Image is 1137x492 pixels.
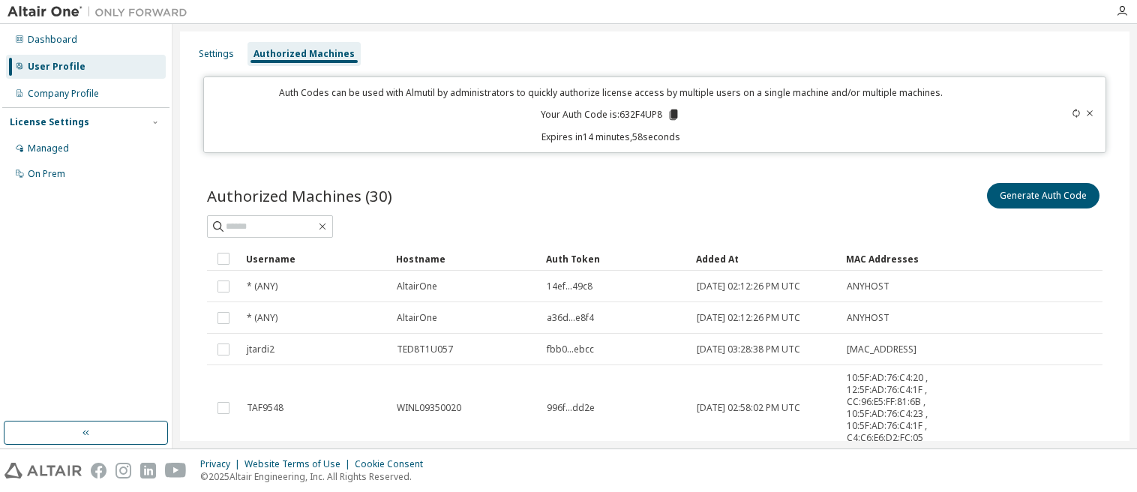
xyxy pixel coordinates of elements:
[28,88,99,100] div: Company Profile
[397,343,453,355] span: TED8T1U057
[199,48,234,60] div: Settings
[547,312,594,324] span: a36d...e8f4
[247,402,283,414] span: TAF9548
[546,247,684,271] div: Auth Token
[253,48,355,60] div: Authorized Machines
[397,402,461,414] span: WINL09350020
[355,458,432,470] div: Cookie Consent
[115,463,131,478] img: instagram.svg
[697,312,800,324] span: [DATE] 02:12:26 PM UTC
[200,470,432,483] p: © 2025 Altair Engineering, Inc. All Rights Reserved.
[10,116,89,128] div: License Settings
[541,108,680,121] p: Your Auth Code is: 632F4UP8
[207,185,392,206] span: Authorized Machines (30)
[28,61,85,73] div: User Profile
[247,312,277,324] span: * (ANY)
[397,312,437,324] span: AltairOne
[547,343,594,355] span: fbb0...ebcc
[696,247,834,271] div: Added At
[697,343,800,355] span: [DATE] 03:28:38 PM UTC
[28,34,77,46] div: Dashboard
[213,130,1009,143] p: Expires in 14 minutes, 58 seconds
[91,463,106,478] img: facebook.svg
[247,343,274,355] span: jtardi2
[847,312,889,324] span: ANYHOST
[987,183,1099,208] button: Generate Auth Code
[847,280,889,292] span: ANYHOST
[547,280,592,292] span: 14ef...49c8
[847,372,937,444] span: 10:5F:AD:76:C4:20 , 12:5F:AD:76:C4:1F , CC:96:E5:FF:81:6B , 10:5F:AD:76:C4:23 , 10:5F:AD:76:C4:1F...
[7,4,195,19] img: Altair One
[165,463,187,478] img: youtube.svg
[213,86,1009,99] p: Auth Codes can be used with Almutil by administrators to quickly authorize license access by mult...
[28,142,69,154] div: Managed
[247,280,277,292] span: * (ANY)
[200,458,244,470] div: Privacy
[697,402,800,414] span: [DATE] 02:58:02 PM UTC
[246,247,384,271] div: Username
[397,280,437,292] span: AltairOne
[244,458,355,470] div: Website Terms of Use
[697,280,800,292] span: [DATE] 02:12:26 PM UTC
[547,402,595,414] span: 996f...dd2e
[140,463,156,478] img: linkedin.svg
[28,168,65,180] div: On Prem
[396,247,534,271] div: Hostname
[846,247,937,271] div: MAC Addresses
[4,463,82,478] img: altair_logo.svg
[847,343,916,355] span: [MAC_ADDRESS]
